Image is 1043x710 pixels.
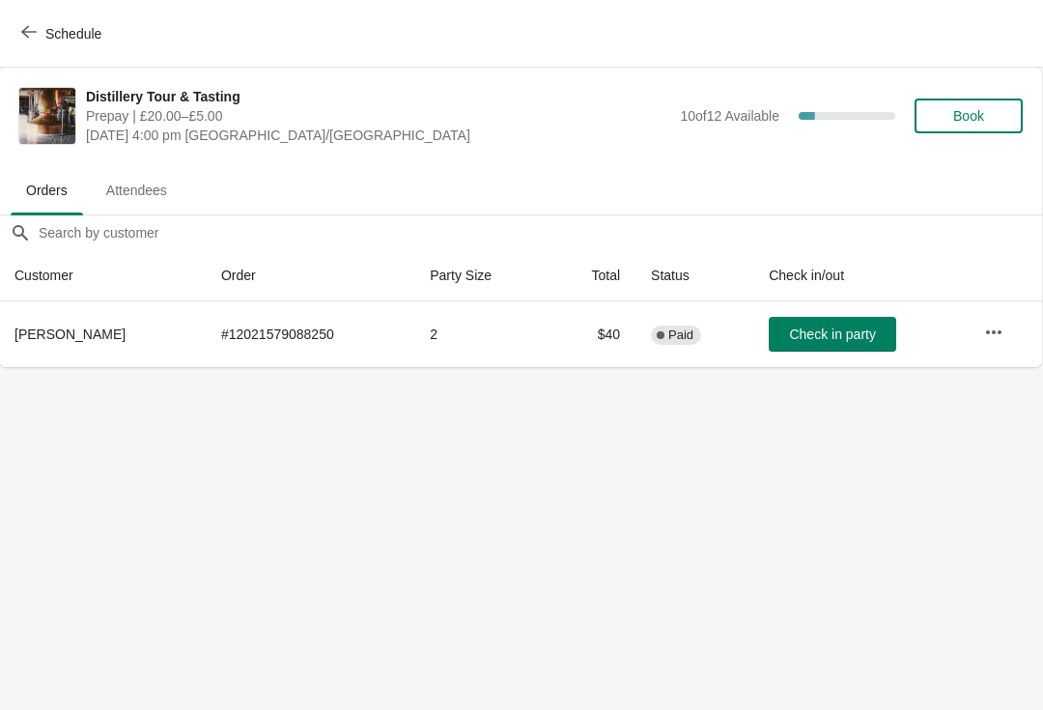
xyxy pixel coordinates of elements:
[769,317,896,352] button: Check in party
[11,173,83,208] span: Orders
[680,108,779,124] span: 10 of 12 Available
[91,173,183,208] span: Attendees
[789,327,875,342] span: Check in party
[953,108,984,124] span: Book
[414,301,549,367] td: 2
[38,215,1042,250] input: Search by customer
[14,327,126,342] span: [PERSON_NAME]
[668,327,693,343] span: Paid
[550,301,636,367] td: $40
[86,106,670,126] span: Prepay | £20.00–£5.00
[414,250,549,301] th: Party Size
[86,87,670,106] span: Distillery Tour & Tasting
[19,88,75,144] img: Distillery Tour & Tasting
[635,250,753,301] th: Status
[86,126,670,145] span: [DATE] 4:00 pm [GEOGRAPHIC_DATA]/[GEOGRAPHIC_DATA]
[206,301,414,367] td: # 12021579088250
[550,250,636,301] th: Total
[10,16,117,51] button: Schedule
[915,99,1023,133] button: Book
[206,250,414,301] th: Order
[45,26,101,42] span: Schedule
[753,250,969,301] th: Check in/out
